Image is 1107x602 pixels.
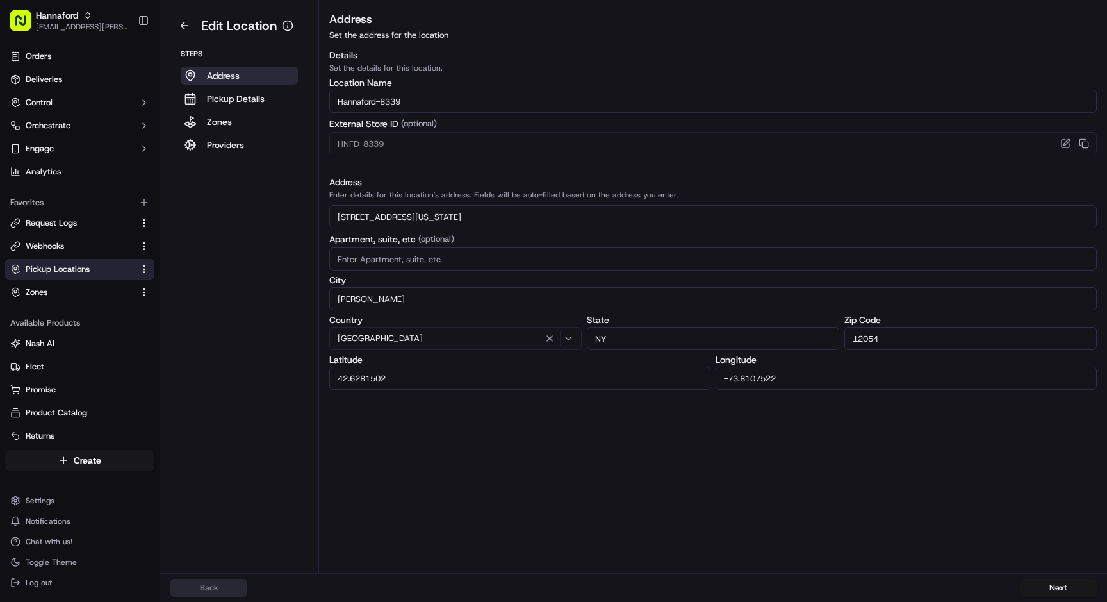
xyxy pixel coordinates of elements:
[26,217,77,229] span: Request Logs
[329,78,1097,87] label: Location Name
[199,164,233,180] button: See all
[26,578,52,588] span: Log out
[36,22,127,32] button: [EMAIL_ADDRESS][PERSON_NAME][DOMAIN_NAME]
[329,276,1097,285] label: City
[33,83,231,96] input: Got a question? Start typing here...
[329,132,1097,155] input: Enter External Store ID
[329,367,710,390] input: Enter Latitude
[13,221,33,242] img: Matthew Saporito
[181,67,298,85] button: Address
[329,190,1097,200] p: Enter details for this location's address. Fields will be auto-filled based on the address you en...
[844,327,1097,350] input: Enter Zip Code
[26,166,61,178] span: Analytics
[26,430,54,442] span: Returns
[26,120,70,131] span: Orchestrate
[27,122,50,146] img: 3855928211143_97847f850aaaf9af0eff_72.jpg
[329,29,1097,41] p: Set the address for the location
[5,138,154,159] button: Engage
[26,384,56,396] span: Promise
[329,49,1097,62] h3: Details
[418,233,454,245] span: (optional)
[5,213,154,233] button: Request Logs
[5,5,133,36] button: Hannaford[EMAIL_ADDRESS][PERSON_NAME][DOMAIN_NAME]
[106,199,111,209] span: •
[5,115,154,136] button: Orchestrate
[207,69,240,82] p: Address
[329,176,1097,188] h3: Address
[5,282,154,303] button: Zones
[716,367,1097,390] input: Enter Longitude
[5,69,154,90] a: Deliveries
[121,287,206,299] span: API Documentation
[329,10,1097,28] h3: Address
[13,187,33,207] img: Matthew Saporito
[207,92,265,105] p: Pickup Details
[5,92,154,113] button: Control
[90,317,155,328] a: Powered byPylon
[5,533,154,551] button: Chat with us!
[26,287,98,299] span: Knowledge Base
[26,97,53,108] span: Control
[5,162,154,182] a: Analytics
[74,454,101,467] span: Create
[26,516,70,526] span: Notifications
[181,113,298,131] button: Zones
[329,63,1097,73] p: Set the details for this location.
[5,553,154,571] button: Toggle Theme
[10,430,149,442] a: Returns
[5,313,154,333] div: Available Products
[329,327,582,350] button: [GEOGRAPHIC_DATA]
[13,51,233,72] p: Welcome 👋
[13,13,38,38] img: Nash
[106,233,111,244] span: •
[8,281,103,305] a: 📗Knowledge Base
[5,403,154,423] button: Product Catalog
[329,118,1097,130] label: External Store ID
[181,136,298,154] button: Providers
[10,407,149,419] a: Product Catalog
[40,199,104,209] span: [PERSON_NAME]
[5,450,154,471] button: Create
[329,315,582,324] label: Country
[401,118,437,130] span: (optional)
[587,315,839,324] label: State
[5,492,154,510] button: Settings
[716,355,1097,364] label: Longitude
[5,236,154,256] button: Webhooks
[10,338,149,349] a: Nash AI
[13,167,86,177] div: Past conversations
[36,9,78,22] button: Hannaford
[26,537,72,547] span: Chat with us!
[103,281,211,305] a: 💻API Documentation
[1020,579,1097,597] button: Next
[113,233,140,244] span: [DATE]
[10,217,134,229] a: Request Logs
[10,287,134,298] a: Zones
[5,574,154,592] button: Log out
[26,338,54,349] span: Nash AI
[26,557,77,567] span: Toggle Theme
[5,46,154,67] a: Orders
[13,122,36,146] img: 1736555255976-a54dd68f-1ca7-489b-9aae-adbdc363a1c4
[26,361,44,372] span: Fleet
[5,356,154,377] button: Fleet
[181,90,298,108] button: Pickup Details
[40,233,104,244] span: [PERSON_NAME]
[587,327,839,350] input: Enter State
[329,355,710,364] label: Latitude
[181,49,298,59] p: Steps
[5,426,154,446] button: Returns
[26,143,54,155] span: Engage
[26,407,87,419] span: Product Catalog
[5,192,154,213] div: Favorites
[10,384,149,396] a: Promise
[338,333,423,344] span: [GEOGRAPHIC_DATA]
[218,126,233,142] button: Start new chat
[5,333,154,354] button: Nash AI
[26,240,64,252] span: Webhooks
[26,496,54,506] span: Settings
[26,263,90,275] span: Pickup Locations
[10,263,134,275] a: Pickup Locations
[26,199,36,210] img: 1736555255976-a54dd68f-1ca7-489b-9aae-adbdc363a1c4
